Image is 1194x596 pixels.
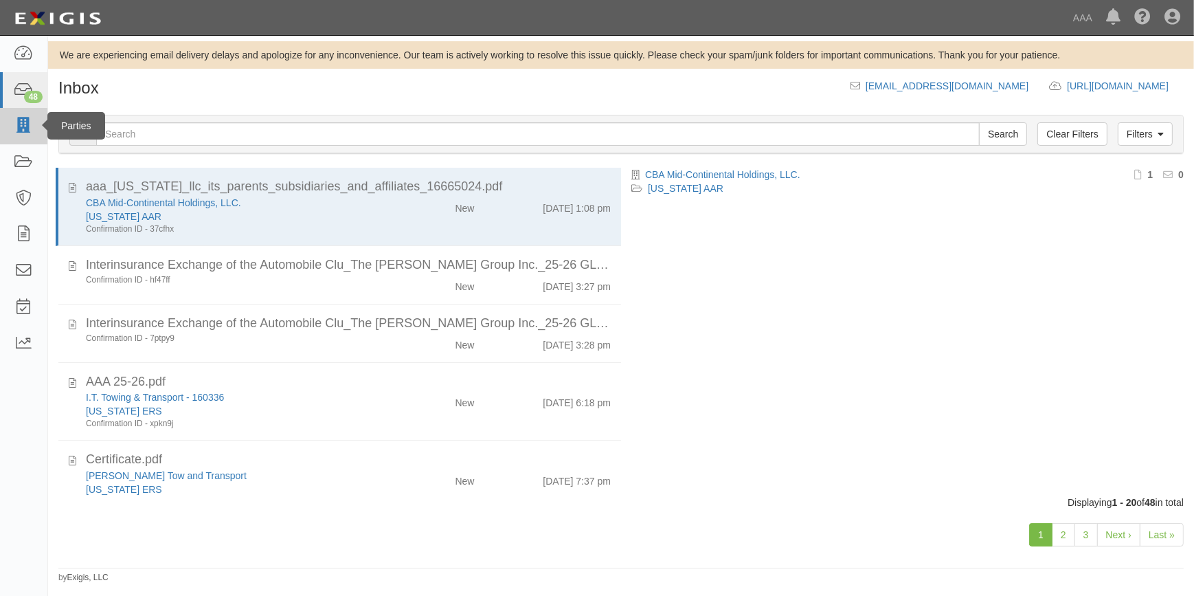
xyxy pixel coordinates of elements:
[86,178,611,196] div: aaa_texas_llc_its_parents_subsidiaries_and_affiliates_16665024.pdf
[86,373,611,391] div: AAA 25-26.pdf
[86,210,383,223] div: Texas AAR
[543,333,611,352] div: [DATE] 3:28 pm
[86,470,247,481] a: [PERSON_NAME] Tow and Transport
[648,183,723,194] a: [US_STATE] AAR
[86,451,611,469] div: Certificate.pdf
[866,80,1028,91] a: [EMAIL_ADDRESS][DOMAIN_NAME]
[58,572,109,584] small: by
[1052,523,1075,547] a: 2
[67,573,109,582] a: Exigis, LLC
[86,223,383,235] div: Confirmation ID - 37cfhx
[86,315,611,333] div: Interinsurance Exchange of the Automobile Clu_The Boyd Group Inc._25-26 GL AUTO UMB WC MAIN_8-27-...
[1067,80,1184,91] a: [URL][DOMAIN_NAME]
[86,274,383,286] div: Confirmation ID - hf47ff
[86,483,383,496] div: California ERS
[96,122,980,146] input: Search
[48,48,1194,62] div: We are experiencing email delivery delays and apologize for any inconvenience. Our team is active...
[86,256,611,274] div: Interinsurance Exchange of the Automobile Clu_The Boyd Group Inc._25-26 GL AUTO UMB WC MAIN_8-27-...
[543,274,611,294] div: [DATE] 3:27 pm
[86,211,161,222] a: [US_STATE] AAR
[645,169,800,180] a: CBA Mid-Continental Holdings, LLC.
[86,197,241,208] a: CBA Mid-Continental Holdings, LLC.
[1112,497,1137,508] b: 1 - 20
[58,79,99,97] h1: Inbox
[1037,122,1107,146] a: Clear Filters
[455,469,474,488] div: New
[1029,523,1052,547] a: 1
[543,390,611,410] div: [DATE] 6:18 pm
[1066,4,1099,32] a: AAA
[1145,497,1156,508] b: 48
[48,496,1194,509] div: Displaying of in total
[86,484,162,495] a: [US_STATE] ERS
[455,390,474,410] div: New
[1097,523,1140,547] a: Next ›
[979,122,1027,146] input: Search
[86,196,383,210] div: CBA Mid-Continental Holdings, LLC.
[86,469,383,483] div: Gruman Tow and Transport
[86,392,224,403] a: I.T. Towing & Transport - 160336
[10,6,105,31] img: logo-5460c22ac91f19d4615b14bd174203de0afe785f0fc80cf4dbbc73dc1793850b.png
[455,196,474,215] div: New
[86,333,383,344] div: Confirmation ID - 7ptpy9
[86,406,162,417] a: [US_STATE] ERS
[1178,169,1184,180] b: 0
[1074,523,1098,547] a: 3
[543,196,611,215] div: [DATE] 1:08 pm
[455,274,474,294] div: New
[543,469,611,488] div: [DATE] 7:37 pm
[86,404,383,418] div: California ERS
[1134,10,1151,26] i: Help Center - Complianz
[24,91,43,103] div: 48
[1140,523,1184,547] a: Last »
[1118,122,1173,146] a: Filters
[455,333,474,352] div: New
[86,418,383,430] div: Confirmation ID - xpkn9j
[86,390,383,404] div: I.T. Towing & Transport - 160336
[47,112,105,140] div: Parties
[1147,169,1153,180] b: 1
